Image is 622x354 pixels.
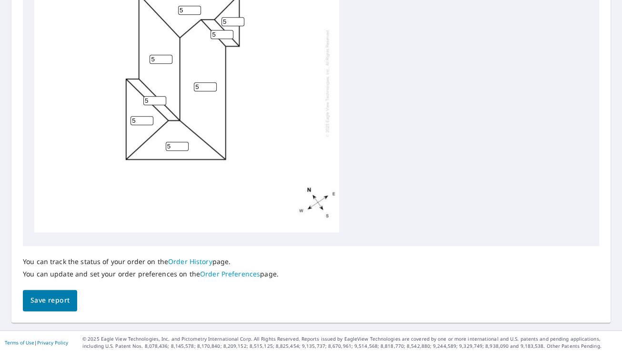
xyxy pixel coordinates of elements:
[23,270,279,278] p: You can update and set your order preferences on the page.
[23,290,77,311] button: Save report
[37,339,68,346] a: Privacy Policy
[168,257,212,266] a: Order History
[5,339,34,346] a: Terms of Use
[5,340,68,345] p: |
[200,269,260,278] a: Order Preferences
[82,335,617,350] p: © 2025 Eagle View Technologies, Inc. and Pictometry International Corp. All Rights Reserved. Repo...
[30,295,70,306] span: Save report
[23,257,279,266] p: You can track the status of your order on the page.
